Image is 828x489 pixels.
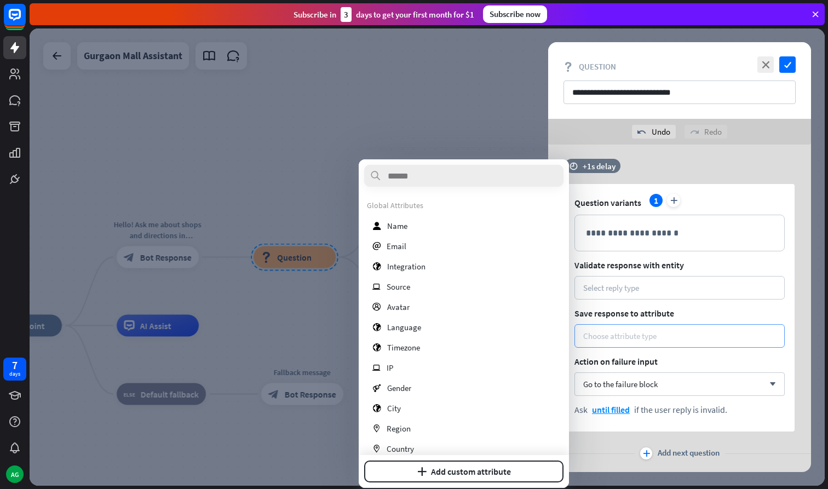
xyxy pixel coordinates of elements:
i: plus [667,194,680,207]
i: plus [643,450,650,457]
i: block_question [563,62,573,72]
span: Ask [574,404,588,415]
i: gender [372,384,381,392]
span: Source [387,281,410,292]
div: +1s delay [583,161,616,171]
span: Avatar [387,302,410,312]
div: Subscribe now [483,5,547,23]
button: Open LiveChat chat widget [9,4,42,37]
i: plus [417,467,427,476]
div: days [9,370,20,378]
div: AG [6,465,24,483]
i: ip [372,283,381,291]
i: close [757,56,774,73]
span: Go to the failure block [583,379,658,389]
span: until filled [592,404,630,415]
a: 7 days [3,358,26,381]
span: Timezone [387,342,420,353]
i: undo [637,128,646,136]
span: Action on failure input [574,356,785,367]
div: 3 [341,7,352,22]
div: 1 [649,194,663,207]
i: user [372,222,381,230]
div: Redo [685,125,727,139]
i: email [372,242,381,250]
span: IP [387,363,393,373]
span: Gender [387,383,411,393]
i: ip [372,364,381,372]
i: arrow_down [764,381,776,388]
i: globe [372,323,381,331]
span: Email [387,241,406,251]
i: marker [372,445,381,453]
span: Integration [387,261,426,272]
span: City [387,403,401,413]
div: Subscribe in days to get your first month for $1 [294,7,474,22]
span: Region [387,423,411,434]
i: redo [690,128,699,136]
span: if the user reply is invalid. [634,404,727,415]
i: profile [372,303,381,311]
i: marker [372,424,381,433]
span: Validate response with entity [574,260,785,271]
span: Country [387,444,414,454]
span: Language [387,322,421,332]
div: Choose attribute type [583,331,657,341]
div: Global Attributes [367,200,561,210]
div: Undo [632,125,676,139]
div: Select reply type [583,283,639,293]
span: Add next question [658,447,720,459]
i: globe [372,343,381,352]
span: Name [387,221,407,231]
span: Question variants [574,197,641,208]
i: globe [372,404,381,412]
i: time [570,162,578,170]
span: Save response to attribute [574,308,785,319]
i: check [779,56,796,73]
span: Question [579,61,616,72]
button: plusAdd custom attribute [364,461,563,482]
i: globe [372,262,381,271]
div: 7 [12,360,18,370]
